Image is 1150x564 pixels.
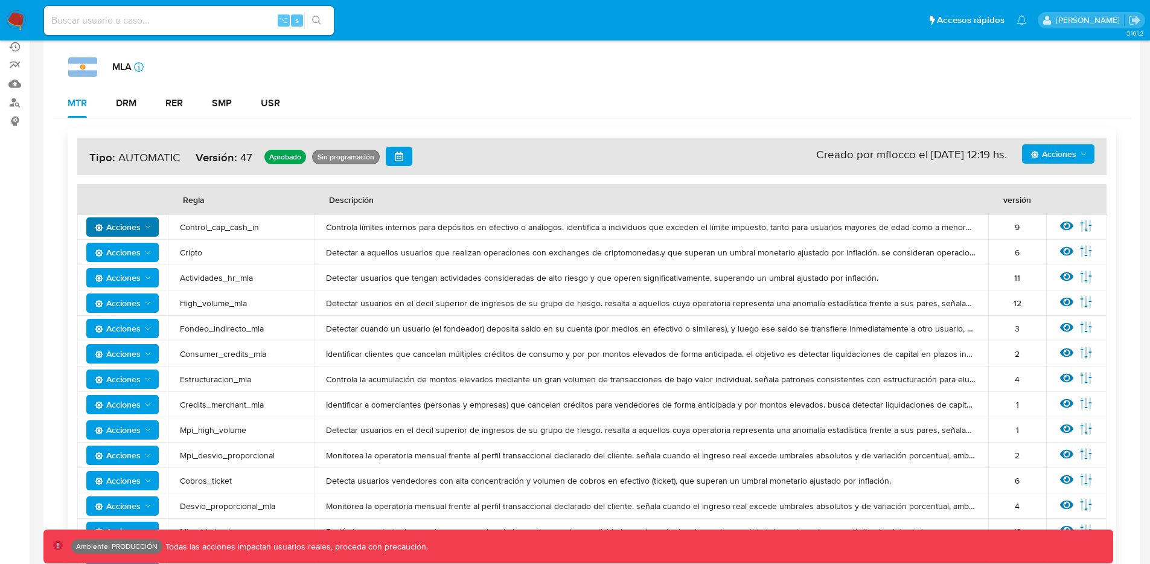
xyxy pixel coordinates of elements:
[1126,28,1144,38] span: 3.161.2
[44,13,334,28] input: Buscar usuario o caso...
[295,14,299,26] span: s
[162,541,428,553] p: Todas las acciones impactan usuarios reales, proceda con precaución.
[1056,14,1124,26] p: david.campana@mercadolibre.com
[1017,15,1027,25] a: Notificaciones
[304,12,329,29] button: search-icon
[279,14,288,26] span: ⌥
[1128,14,1141,27] a: Salir
[76,544,158,549] p: Ambiente: PRODUCCIÓN
[937,14,1005,27] span: Accesos rápidos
